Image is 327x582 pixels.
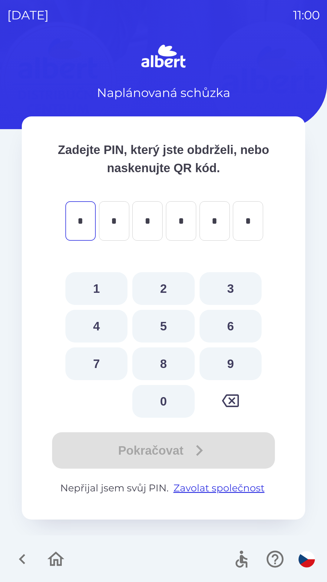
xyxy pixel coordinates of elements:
p: Nepřijal jsem svůj PIN. [46,481,281,495]
button: 0 [132,385,194,418]
button: 8 [132,347,194,380]
button: 3 [200,272,262,305]
p: 11:00 [293,6,320,24]
button: 6 [200,310,262,343]
button: 9 [200,347,262,380]
button: 5 [132,310,194,343]
button: Zavolat společnost [171,481,267,495]
img: Logo [22,42,305,72]
p: Zadejte PIN, který jste obdrželi, nebo naskenujte QR kód. [46,141,281,177]
button: 1 [65,272,127,305]
p: [DATE] [7,6,49,24]
button: 7 [65,347,127,380]
button: 2 [132,272,194,305]
button: 4 [65,310,127,343]
p: Naplánovaná schůzka [97,84,230,102]
img: cs flag [299,551,315,567]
